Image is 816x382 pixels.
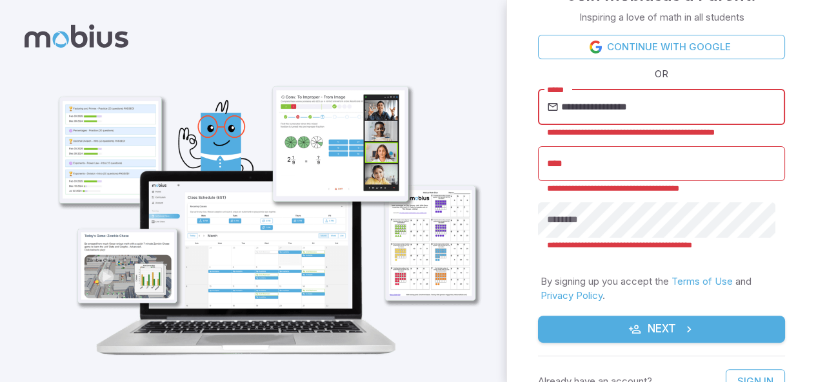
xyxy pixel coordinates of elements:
[538,35,785,59] a: Continue with Google
[541,274,782,303] p: By signing up you accept the and .
[538,316,785,343] button: Next
[541,289,602,301] a: Privacy Policy
[36,36,491,369] img: parent_1-illustration
[579,10,744,24] p: Inspiring a love of math in all students
[652,67,672,81] span: OR
[672,275,733,287] a: Terms of Use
